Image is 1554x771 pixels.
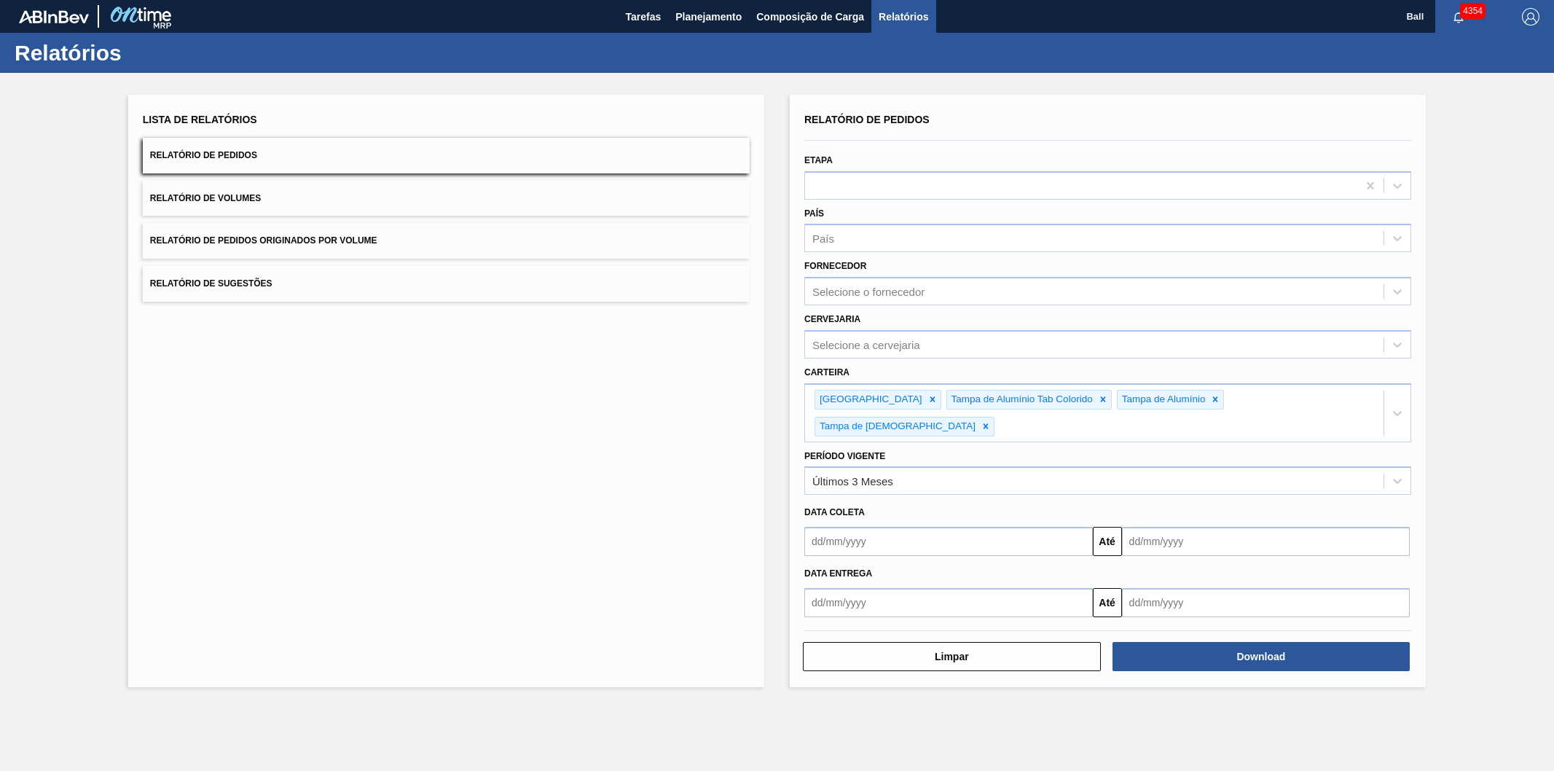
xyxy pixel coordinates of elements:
button: Download [1112,642,1410,671]
span: Planejamento [675,8,742,26]
button: Relatório de Pedidos [143,138,750,173]
span: Relatório de Pedidos Originados por Volume [150,235,377,246]
img: Logout [1522,8,1539,26]
button: Relatório de Sugestões [143,266,750,302]
span: Relatório de Pedidos [150,150,257,160]
div: Últimos 3 Meses [812,475,893,488]
div: Tampa de Alumínio [1118,391,1208,409]
input: dd/mm/yyyy [1122,588,1410,617]
label: Período Vigente [804,451,885,461]
label: Cervejaria [804,314,860,324]
button: Relatório de Volumes [143,181,750,216]
span: Data entrega [804,568,872,579]
button: Relatório de Pedidos Originados por Volume [143,223,750,259]
span: Relatório de Pedidos [804,114,930,125]
span: Relatórios [879,8,928,26]
label: Fornecedor [804,261,866,271]
span: Tarefas [625,8,661,26]
img: TNhmsLtSVTkK8tSr43FrP2fwEKptu5GPRR3wAAAABJRU5ErkJggg== [19,10,89,23]
button: Notificações [1435,7,1482,27]
input: dd/mm/yyyy [804,527,1093,556]
div: Selecione o fornecedor [812,286,925,298]
span: Data coleta [804,507,865,517]
label: Carteira [804,367,849,377]
button: Até [1093,588,1122,617]
div: Tampa de Alumínio Tab Colorido [947,391,1095,409]
span: Composição de Carga [756,8,864,26]
label: Etapa [804,155,833,165]
span: Relatório de Sugestões [150,278,272,289]
label: País [804,208,824,219]
span: 4354 [1460,3,1486,19]
span: Relatório de Volumes [150,193,261,203]
input: dd/mm/yyyy [804,588,1093,617]
div: [GEOGRAPHIC_DATA] [815,391,925,409]
button: Limpar [803,642,1101,671]
span: Lista de Relatórios [143,114,257,125]
div: Selecione a cervejaria [812,338,920,351]
input: dd/mm/yyyy [1122,527,1410,556]
button: Até [1093,527,1122,556]
div: Tampa de [DEMOGRAPHIC_DATA] [815,418,978,436]
h1: Relatórios [15,44,273,61]
div: País [812,232,834,245]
